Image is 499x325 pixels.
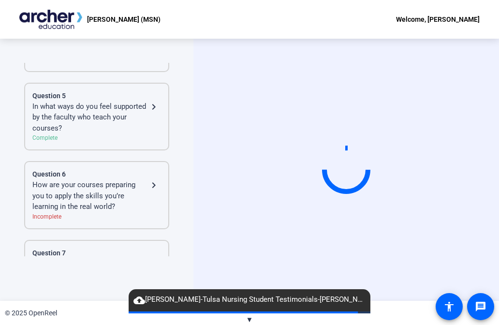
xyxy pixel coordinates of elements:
span: ▼ [246,315,253,324]
div: How are your courses preparing you to apply the skills you’re learning in the real world? [32,179,148,212]
div: Question 6 [32,169,161,179]
p: [PERSON_NAME] (MSN) [87,14,161,25]
img: OpenReel logo [19,10,82,29]
div: Incomplete [32,212,161,221]
div: © 2025 OpenReel [5,308,57,318]
span: [PERSON_NAME]-Tulsa Nursing Student Testimonials-[PERSON_NAME] -MSN--1760127560638-webcam [129,294,370,306]
mat-icon: message [475,301,486,312]
div: Question 5 [32,91,161,101]
mat-icon: navigate_next [148,101,160,113]
mat-icon: navigate_next [148,179,160,191]
div: In what ways do you feel supported by the faculty who teach your courses? [32,101,148,134]
div: Question 7 [32,248,161,258]
div: Complete [32,133,161,142]
mat-icon: cloud_upload [133,295,145,306]
mat-icon: accessibility [443,301,455,312]
div: Welcome, [PERSON_NAME] [396,14,480,25]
